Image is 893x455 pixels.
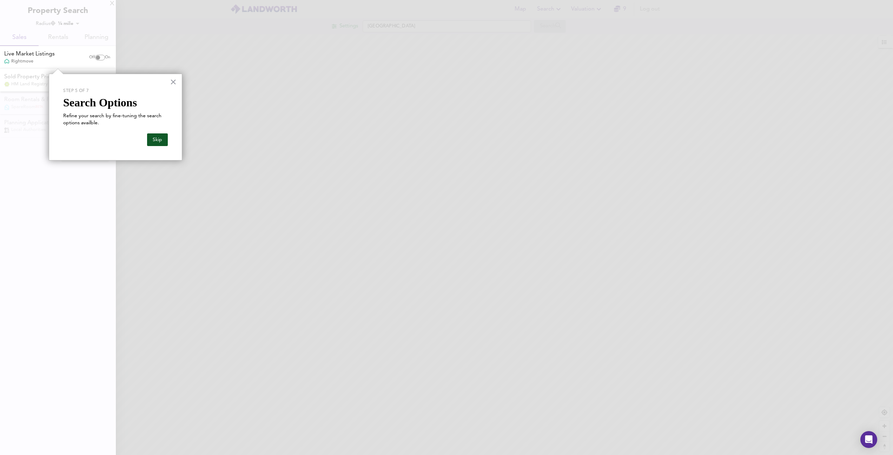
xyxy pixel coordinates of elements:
span: On [105,55,110,60]
div: Rightmove [4,58,55,65]
p: Refine your search by fine-tuning the search options availble. [63,113,168,126]
img: Rightmove [4,59,9,65]
div: Live Market Listings [4,50,55,58]
button: Close [170,76,177,87]
button: Skip [147,133,168,146]
span: Off [89,55,95,60]
div: Open Intercom Messenger [860,431,877,448]
p: Search Options [63,96,168,109]
p: Step 5 of 7 [63,88,168,94]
